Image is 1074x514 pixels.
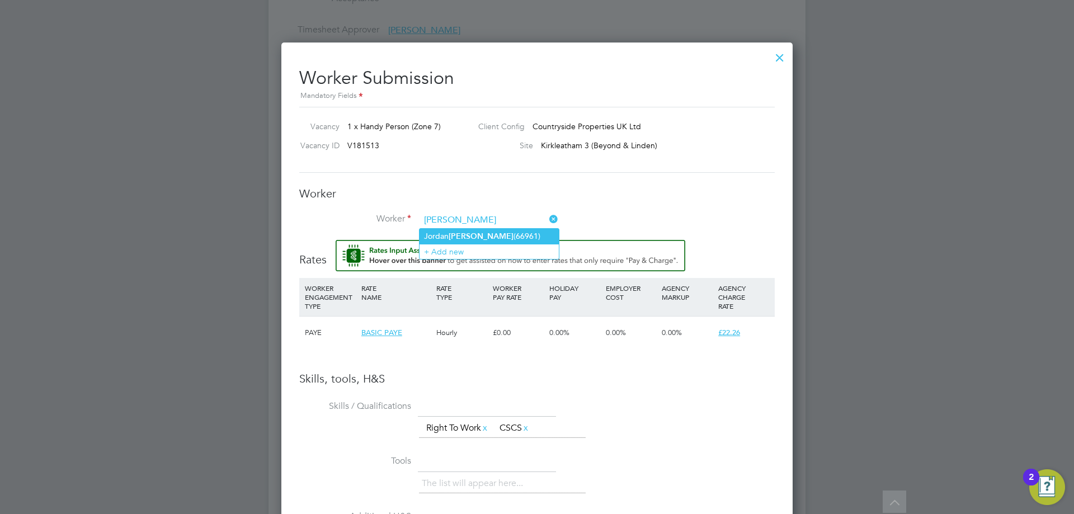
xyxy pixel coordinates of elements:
[299,371,775,386] h3: Skills, tools, H&S
[603,278,660,307] div: EMPLOYER COST
[347,140,379,150] span: V181513
[422,476,527,491] li: The list will appear here...
[299,240,775,267] h3: Rates
[299,455,411,467] label: Tools
[299,186,775,201] h3: Worker
[299,400,411,412] label: Skills / Qualifications
[302,317,359,349] div: PAYE
[481,421,489,435] a: x
[522,421,530,435] a: x
[659,278,715,307] div: AGENCY MARKUP
[490,278,547,307] div: WORKER PAY RATE
[347,121,441,131] span: 1 x Handy Person (Zone 7)
[299,90,775,102] div: Mandatory Fields
[718,328,740,337] span: £22.26
[361,328,402,337] span: BASIC PAYE
[469,121,525,131] label: Client Config
[549,328,569,337] span: 0.00%
[359,278,434,307] div: RATE NAME
[420,229,559,244] li: Jordan (66961)
[302,278,359,316] div: WORKER ENGAGEMENT TYPE
[1029,477,1034,492] div: 2
[541,140,657,150] span: Kirkleatham 3 (Beyond & Linden)
[490,317,547,349] div: £0.00
[715,278,772,316] div: AGENCY CHARGE RATE
[547,278,603,307] div: HOLIDAY PAY
[295,121,340,131] label: Vacancy
[336,240,685,271] button: Rate Assistant
[295,140,340,150] label: Vacancy ID
[434,317,490,349] div: Hourly
[1029,469,1065,505] button: Open Resource Center, 2 new notifications
[662,328,682,337] span: 0.00%
[420,244,559,259] li: + Add new
[299,58,775,102] h2: Worker Submission
[420,212,558,229] input: Search for...
[469,140,533,150] label: Site
[606,328,626,337] span: 0.00%
[495,421,534,436] li: CSCS
[434,278,490,307] div: RATE TYPE
[449,232,514,241] b: [PERSON_NAME]
[533,121,641,131] span: Countryside Properties UK Ltd
[299,213,411,225] label: Worker
[422,421,493,436] li: Right To Work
